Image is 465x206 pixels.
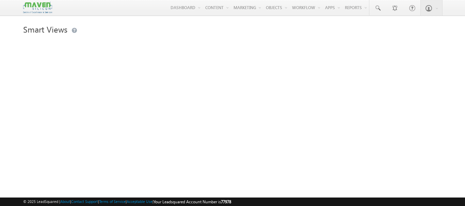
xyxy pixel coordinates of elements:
a: About [60,199,70,204]
span: © 2025 LeadSquared | | | | | [23,199,231,205]
a: Contact Support [71,199,98,204]
span: 77978 [221,199,231,204]
span: Smart Views [23,24,67,35]
a: Acceptable Use [127,199,153,204]
img: Custom Logo [23,2,52,14]
span: Your Leadsquared Account Number is [154,199,231,204]
a: Terms of Service [99,199,126,204]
